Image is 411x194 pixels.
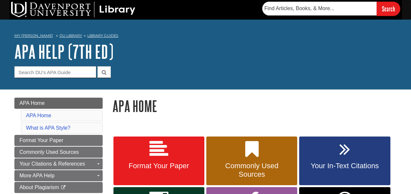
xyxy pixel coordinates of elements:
[206,137,297,186] a: Commonly Used Sources
[14,31,397,42] nav: breadcrumb
[14,98,103,109] a: APA Home
[87,33,118,38] a: Library Guides
[262,2,400,16] form: Searches DU Library's articles, books, and more
[14,135,103,146] a: Format Your Paper
[262,2,377,15] input: Find Articles, Books, & More...
[113,137,204,186] a: Format Your Paper
[14,41,113,62] a: APA Help (7th Ed)
[60,33,82,38] a: DU Library
[11,2,135,17] img: DU Library
[377,2,400,16] input: Search
[60,186,66,190] i: This link opens in a new window
[299,137,390,186] a: Your In-Text Citations
[20,185,59,190] span: About Plagiarism
[304,162,385,170] span: Your In-Text Citations
[112,98,397,114] h1: APA Home
[118,162,199,170] span: Format Your Paper
[211,162,292,179] span: Commonly Used Sources
[20,137,63,143] span: Format Your Paper
[14,66,96,78] input: Search DU's APA Guide
[14,158,103,170] a: Your Citations & References
[14,147,103,158] a: Commonly Used Sources
[14,170,103,181] a: More APA Help
[14,182,103,193] a: About Plagiarism
[20,149,79,155] span: Commonly Used Sources
[20,173,55,178] span: More APA Help
[20,100,45,106] span: APA Home
[20,161,85,167] span: Your Citations & References
[26,113,51,118] a: APA Home
[14,33,53,39] a: My [PERSON_NAME]
[26,125,71,131] a: What is APA Style?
